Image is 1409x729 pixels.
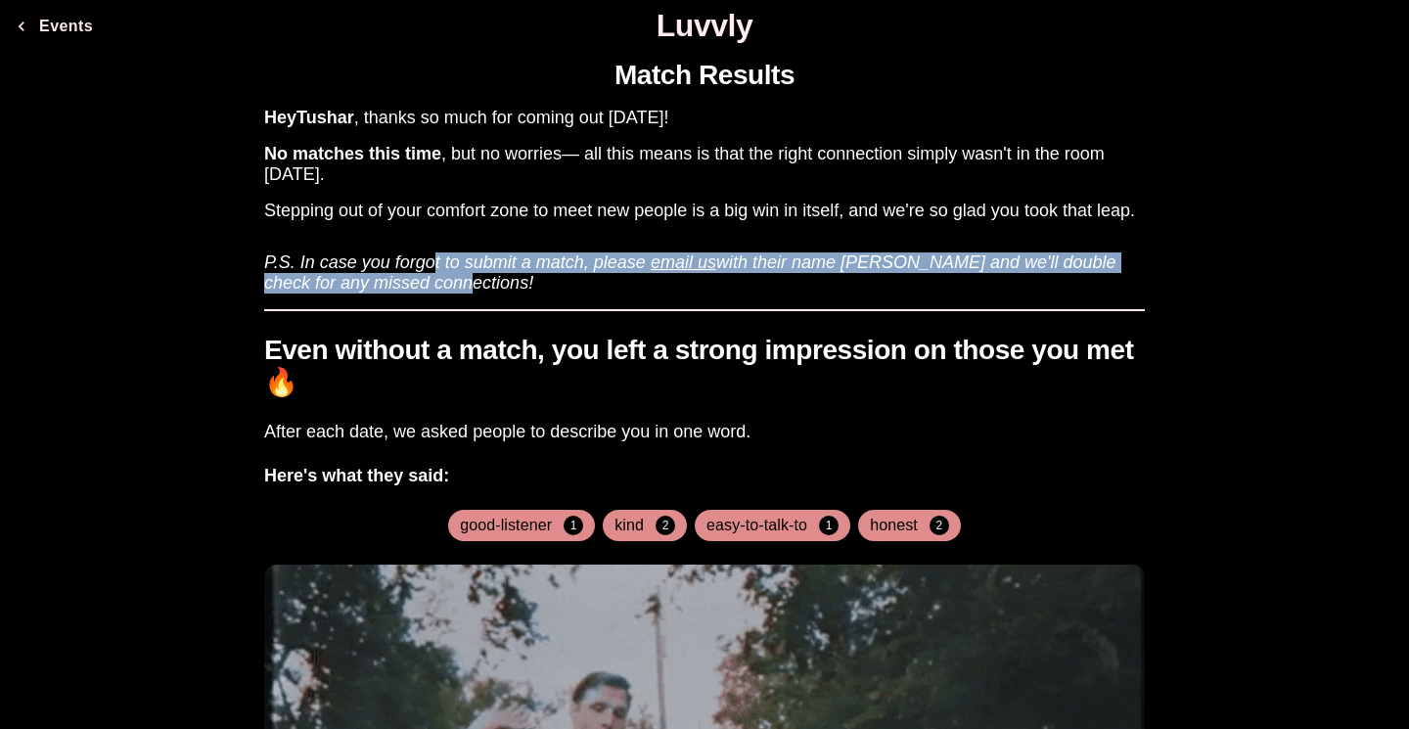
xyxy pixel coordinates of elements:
[870,516,918,535] h4: honest
[656,516,675,535] span: 2
[614,60,795,92] h1: Match Results
[264,144,1145,185] h3: , but no worries— all this means is that the right connection simply wasn't in the room [DATE].
[264,335,1145,398] h1: Even without a match, you left a strong impression on those you met 🔥
[264,108,1145,128] h3: , thanks so much for coming out [DATE]!
[614,516,644,535] h4: kind
[8,8,1401,44] h1: Luvvly
[264,108,354,127] b: Hey Tushar
[460,516,552,535] h4: good-listener
[819,516,839,535] span: 1
[264,422,1145,442] h3: After each date, we asked people to describe you in one word.
[564,516,583,535] span: 1
[264,252,1116,293] i: P.S. In case you forgot to submit a match, please with their name [PERSON_NAME] and we'll double ...
[651,252,716,272] a: email us
[264,144,441,163] b: No matches this time
[706,516,807,535] h4: easy-to-talk-to
[264,201,1145,221] h3: Stepping out of your comfort zone to meet new people is a big win in itself, and we're so glad yo...
[264,466,1145,486] h3: Here's what they said:
[8,7,101,46] button: Events
[930,516,949,535] span: 2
